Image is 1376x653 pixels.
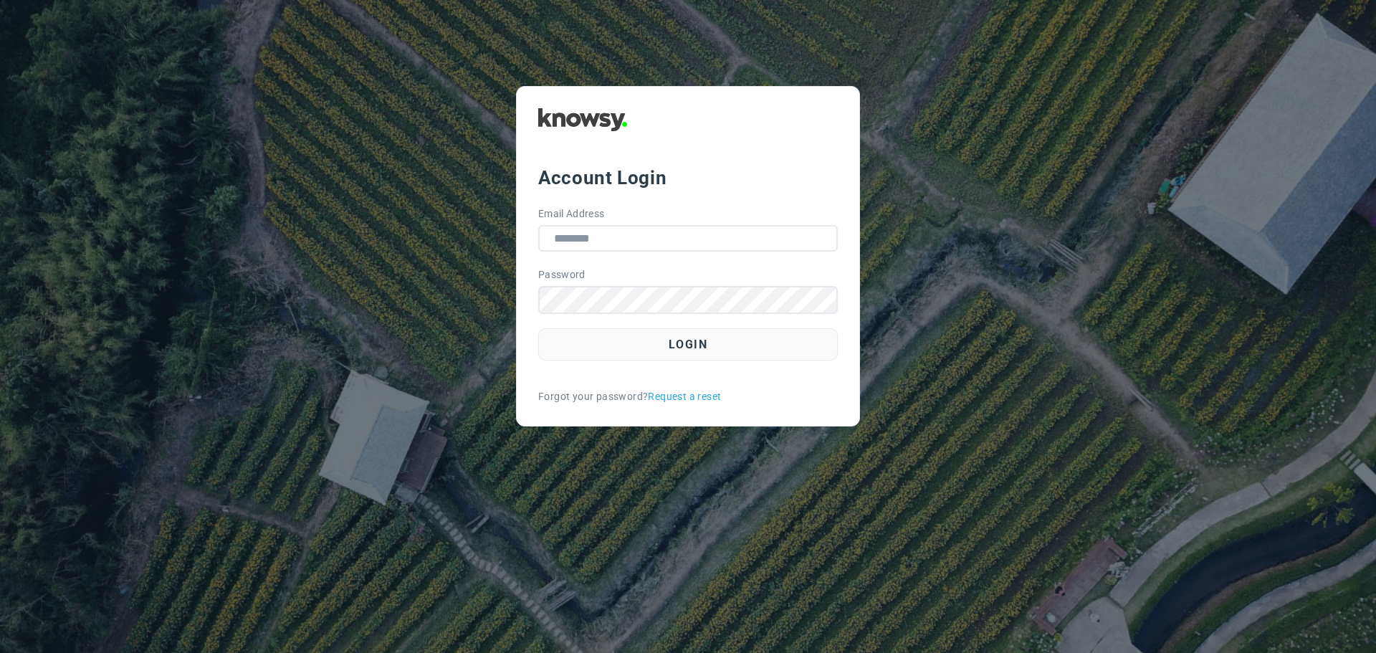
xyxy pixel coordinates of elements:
[538,267,586,282] label: Password
[538,165,838,191] div: Account Login
[648,389,721,404] a: Request a reset
[538,389,838,404] div: Forgot your password?
[538,206,605,221] label: Email Address
[538,328,838,361] button: Login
